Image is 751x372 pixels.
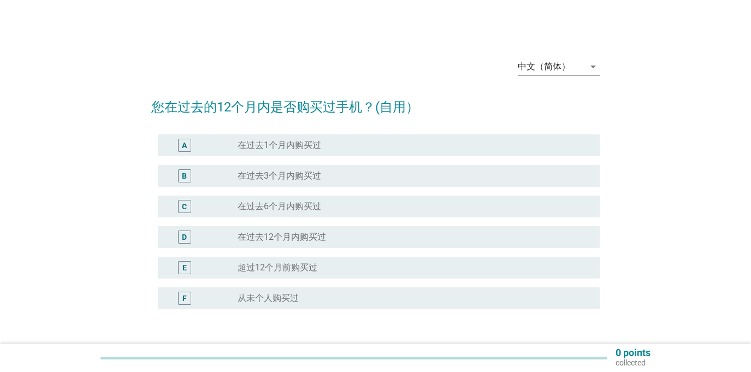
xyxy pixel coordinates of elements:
label: 在过去12个月内购买过 [238,232,326,243]
h2: 您在过去的12个月内是否购买过手机？(自用） [151,86,600,117]
label: 超过12个月前购买过 [238,262,317,273]
div: D [182,232,187,243]
p: collected [616,358,651,368]
div: C [182,201,187,212]
label: 在过去1个月内购买过 [238,140,321,151]
i: arrow_drop_down [587,60,600,73]
div: F [182,293,187,304]
label: 从未个人购买过 [238,293,299,304]
div: E [182,262,187,274]
div: B [182,170,187,182]
div: 中文（简体） [518,62,570,72]
label: 在过去6个月内购买过 [238,201,321,212]
label: 在过去3个月内购买过 [238,170,321,181]
p: 0 points [616,348,651,358]
div: A [182,140,187,151]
